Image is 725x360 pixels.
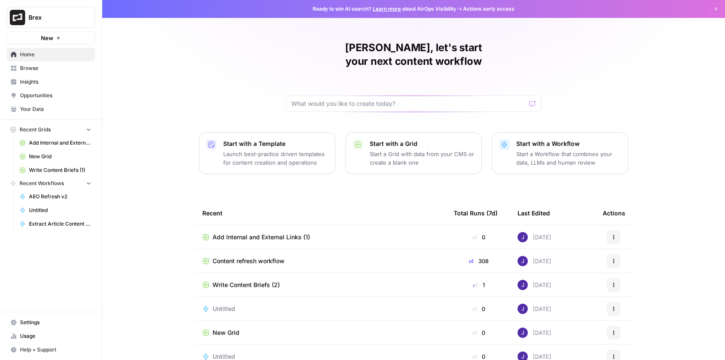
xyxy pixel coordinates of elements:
button: Help + Support [7,343,95,357]
img: ou33p77gnp0c7pdx9aw43iihmur7 [518,280,528,290]
div: Last Edited [518,201,550,225]
span: Help + Support [20,346,91,354]
span: Ready to win AI search? about AirOps Visibility [313,5,456,13]
div: 0 [454,305,504,313]
div: 308 [454,257,504,265]
button: Workspace: Brex [7,7,95,28]
a: Insights [7,75,95,89]
h1: [PERSON_NAME], let's start your next content workflow [286,41,541,68]
button: Start with a WorkflowStart a Workflow that combines your data, LLMs and human review [492,132,628,174]
a: Write Content Briefs (1) [16,163,95,177]
img: ou33p77gnp0c7pdx9aw43iihmur7 [518,304,528,314]
button: New [7,32,95,44]
div: [DATE] [518,280,551,290]
a: Usage [7,329,95,343]
a: Add Internal and External Links (1) [16,136,95,150]
p: Start with a Workflow [516,139,621,148]
a: AEO Refresh v2 [16,190,95,203]
p: Launch best-practice driven templates for content creation and operations [223,150,328,167]
span: Opportunities [20,92,91,99]
img: ou33p77gnp0c7pdx9aw43iihmur7 [518,256,528,266]
span: Untitled [29,206,91,214]
span: Insights [20,78,91,86]
div: [DATE] [518,256,551,266]
span: Write Content Briefs (1) [29,166,91,174]
span: Write Content Briefs (2) [213,281,280,289]
p: Start a Workflow that combines your data, LLMs and human review [516,150,621,167]
div: [DATE] [518,328,551,338]
a: Learn more [373,6,401,12]
div: [DATE] [518,304,551,314]
div: 0 [454,233,504,241]
a: Write Content Briefs (2) [202,281,440,289]
p: Start with a Template [223,139,328,148]
span: New Grid [213,328,239,337]
a: Home [7,48,95,61]
span: Recent Workflows [20,180,64,187]
span: New [41,34,53,42]
a: Browse [7,61,95,75]
span: Settings [20,319,91,326]
div: Actions [603,201,625,225]
div: Recent [202,201,440,225]
a: Untitled [16,203,95,217]
span: Extract Article Content v.2 [29,220,91,228]
a: Add Internal and External Links (1) [202,233,440,241]
span: Brex [29,13,80,22]
span: Add Internal and External Links (1) [29,139,91,147]
span: Your Data [20,105,91,113]
span: AEO Refresh v2 [29,193,91,200]
a: Opportunities [7,89,95,102]
p: Start a Grid with data from your CMS or create a blank one [370,150,475,167]
a: Content refresh workflow [202,257,440,265]
span: Content refresh workflow [213,257,285,265]
span: Home [20,51,91,58]
div: 1 [454,281,504,289]
span: Recent Grids [20,126,51,134]
span: Actions early access [463,5,515,13]
span: New Grid [29,153,91,160]
span: Usage [20,332,91,340]
a: Your Data [7,102,95,116]
a: New Grid [202,328,440,337]
a: Settings [7,316,95,329]
div: Total Runs (7d) [454,201,498,225]
img: Brex Logo [10,10,25,25]
img: ou33p77gnp0c7pdx9aw43iihmur7 [518,328,528,338]
div: 0 [454,328,504,337]
button: Start with a GridStart a Grid with data from your CMS or create a blank one [345,132,482,174]
button: Recent Workflows [7,177,95,190]
div: [DATE] [518,232,551,242]
button: Recent Grids [7,123,95,136]
span: Add Internal and External Links (1) [213,233,310,241]
p: Start with a Grid [370,139,475,148]
span: Browse [20,64,91,72]
input: What would you like to create today? [291,99,526,108]
a: Extract Article Content v.2 [16,217,95,231]
a: Untitled [202,305,440,313]
img: ou33p77gnp0c7pdx9aw43iihmur7 [518,232,528,242]
button: Start with a TemplateLaunch best-practice driven templates for content creation and operations [199,132,335,174]
span: Untitled [213,305,235,313]
a: New Grid [16,150,95,163]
